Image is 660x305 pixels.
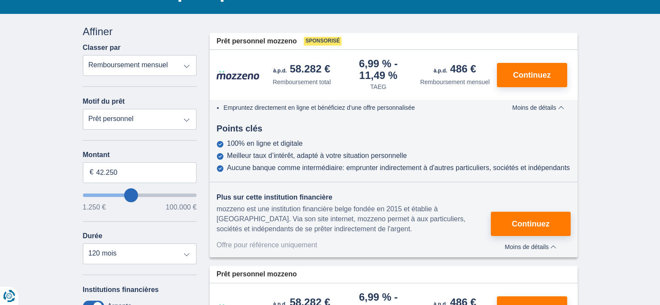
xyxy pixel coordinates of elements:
[166,204,197,211] span: 100.000 €
[83,204,106,211] span: 1.250 €
[83,24,197,39] div: Affiner
[491,212,570,236] button: Continuez
[227,140,302,148] div: 100% en ligne et digitale
[304,37,341,46] span: Sponsorisé
[217,204,491,234] div: mozzeno est une institution financière belge fondée en 2015 et établie à [GEOGRAPHIC_DATA]. Via s...
[217,269,297,279] span: Prêt personnel mozzeno
[83,193,197,197] input: wantToBorrow
[370,82,386,91] div: TAEG
[223,103,491,112] li: Empruntez directement en ligne et bénéficiez d’une offre personnalisée
[210,122,578,135] div: Points clés
[512,220,549,228] span: Continuez
[217,240,491,250] div: Offre pour référence uniquement
[83,44,121,52] label: Classer par
[217,70,260,80] img: pret personnel Mozzeno
[273,78,331,86] div: Remboursement total
[506,104,570,111] button: Moins de détails
[83,98,125,105] label: Motif du prêt
[505,244,556,250] span: Moins de détails
[217,193,491,203] div: Plus sur cette institution financière
[83,151,197,159] label: Montant
[273,64,330,76] div: 58.282 €
[344,59,414,81] div: 6,99 %
[217,36,297,46] span: Prêt personnel mozzeno
[227,164,570,172] div: Aucune banque comme intermédiaire: emprunter indirectement à d'autres particuliers, sociétés et i...
[512,105,564,111] span: Moins de détails
[491,240,570,250] button: Moins de détails
[90,167,94,177] span: €
[83,286,159,294] label: Institutions financières
[433,64,476,76] div: 486 €
[420,78,489,86] div: Remboursement mensuel
[497,63,567,87] button: Continuez
[513,71,551,79] span: Continuez
[83,232,102,240] label: Durée
[227,152,407,160] div: Meilleur taux d’intérêt, adapté à votre situation personnelle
